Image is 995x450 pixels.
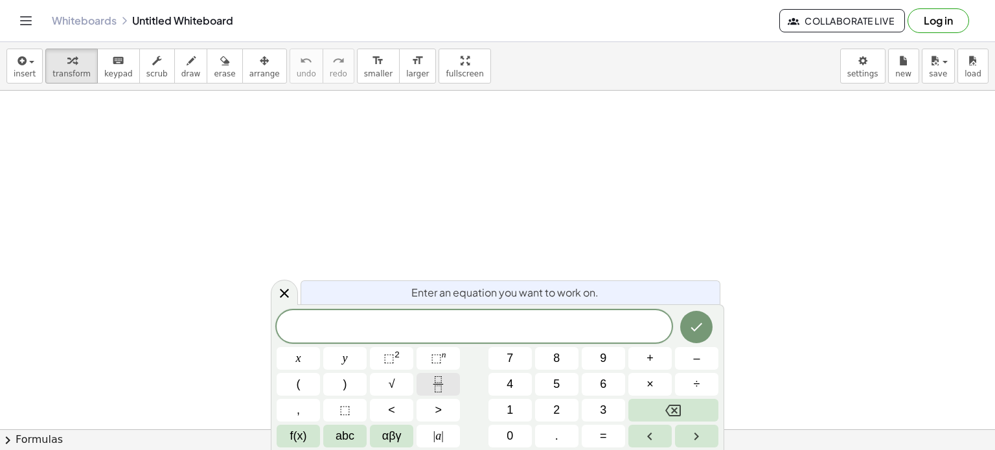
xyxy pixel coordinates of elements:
button: Greek alphabet [370,425,413,447]
span: abc [336,427,354,445]
span: y [343,350,348,367]
span: 7 [507,350,513,367]
button: Plus [628,347,672,370]
button: scrub [139,49,175,84]
span: ⬚ [339,401,350,419]
sup: 2 [395,350,400,359]
span: smaller [364,69,393,78]
span: 0 [507,427,513,445]
button: Log in [908,8,969,33]
button: ( [277,373,320,396]
span: erase [214,69,235,78]
span: undo [297,69,316,78]
button: 4 [488,373,532,396]
button: format_sizelarger [399,49,436,84]
button: Toggle navigation [16,10,36,31]
span: > [435,401,442,419]
span: ) [343,376,347,393]
span: 9 [600,350,606,367]
span: ÷ [694,376,700,393]
span: Enter an equation you want to work on. [411,285,599,300]
button: erase [207,49,242,84]
span: fullscreen [446,69,483,78]
button: 6 [582,373,625,396]
i: keyboard [112,53,124,69]
button: redoredo [323,49,354,84]
button: 2 [535,399,578,422]
span: 2 [553,401,560,419]
button: Done [680,311,713,343]
button: Left arrow [628,425,672,447]
span: draw [181,69,201,78]
button: Superscript [417,347,460,370]
button: format_sizesmaller [357,49,400,84]
span: keypad [104,69,133,78]
span: load [965,69,981,78]
button: Collaborate Live [779,9,905,32]
button: . [535,425,578,447]
button: 9 [582,347,625,370]
button: x [277,347,320,370]
button: Backspace [628,399,718,422]
button: draw [174,49,208,84]
span: scrub [146,69,168,78]
button: Fraction [417,373,460,396]
button: 5 [535,373,578,396]
button: Greater than [417,399,460,422]
button: y [323,347,367,370]
button: arrange [242,49,287,84]
span: 6 [600,376,606,393]
button: fullscreen [439,49,490,84]
span: 3 [600,401,606,419]
a: Whiteboards [52,14,117,27]
span: new [895,69,911,78]
span: insert [14,69,36,78]
span: ⬚ [383,352,395,365]
span: . [555,427,558,445]
button: keyboardkeypad [97,49,140,84]
i: redo [332,53,345,69]
button: insert [6,49,43,84]
button: transform [45,49,98,84]
span: | [441,429,444,442]
span: √ [389,376,395,393]
button: new [888,49,919,84]
span: × [646,376,654,393]
button: , [277,399,320,422]
span: ( [297,376,301,393]
span: + [646,350,654,367]
span: settings [847,69,878,78]
button: Right arrow [675,425,718,447]
button: Absolute value [417,425,460,447]
span: save [929,69,947,78]
span: ⬚ [431,352,442,365]
button: 1 [488,399,532,422]
span: – [693,350,700,367]
span: , [297,401,300,419]
button: undoundo [290,49,323,84]
span: arrange [249,69,280,78]
button: 0 [488,425,532,447]
span: 4 [507,376,513,393]
span: x [296,350,301,367]
button: 7 [488,347,532,370]
button: settings [840,49,886,84]
button: Minus [675,347,718,370]
span: 5 [553,376,560,393]
span: transform [52,69,91,78]
span: αβγ [382,427,402,445]
button: Alphabet [323,425,367,447]
button: 3 [582,399,625,422]
i: format_size [411,53,424,69]
button: Squared [370,347,413,370]
i: format_size [372,53,384,69]
button: Equals [582,425,625,447]
button: Placeholder [323,399,367,422]
span: 8 [553,350,560,367]
button: Functions [277,425,320,447]
button: Times [628,373,672,396]
i: undo [300,53,312,69]
sup: n [442,350,446,359]
button: Square root [370,373,413,396]
button: save [922,49,955,84]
